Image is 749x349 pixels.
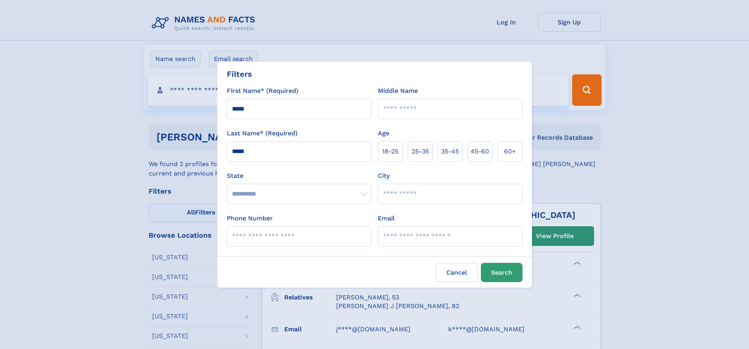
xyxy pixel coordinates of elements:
[504,147,516,156] span: 60+
[412,147,429,156] span: 25‑35
[227,86,298,96] label: First Name* (Required)
[378,214,395,223] label: Email
[227,68,252,80] div: Filters
[441,147,459,156] span: 35‑45
[382,147,398,156] span: 18‑25
[227,129,298,138] label: Last Name* (Required)
[471,147,489,156] span: 45‑60
[378,171,390,181] label: City
[481,263,523,282] button: Search
[436,263,478,282] label: Cancel
[378,86,418,96] label: Middle Name
[227,171,372,181] label: State
[227,214,273,223] label: Phone Number
[378,129,389,138] label: Age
